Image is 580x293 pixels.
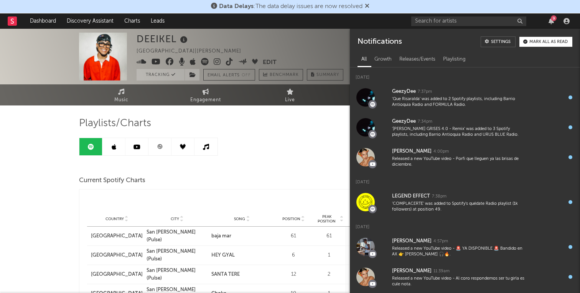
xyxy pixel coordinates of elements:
[61,13,119,29] a: Discovery Assistant
[433,239,448,244] div: 4:57pm
[395,53,439,66] div: Releases/Events
[219,3,254,10] span: Data Delays
[114,95,129,105] span: Music
[411,16,526,26] input: Search for artists
[350,142,580,172] a: [PERSON_NAME]4:00pmReleased a new YouTube video - Porfi que lleguen ya las brisas de diciembre.
[91,271,143,278] a: [GEOGRAPHIC_DATA]
[211,232,272,240] a: baja mar
[332,84,417,105] a: Audience
[211,271,272,278] a: SANTA TERE
[145,13,170,29] a: Leads
[79,119,151,128] span: Playlists/Charts
[519,37,572,47] button: Mark all as read
[105,217,124,221] span: Country
[418,119,432,125] div: 7:34pm
[365,3,369,10] span: Dismiss
[211,232,231,240] div: baja mar
[350,217,580,232] div: [DATE]
[91,252,143,259] a: [GEOGRAPHIC_DATA]
[392,267,432,276] div: [PERSON_NAME]
[392,192,430,201] div: LEGEND EFFECT
[371,53,395,66] div: Growth
[79,84,163,105] a: Music
[358,53,371,66] div: All
[219,3,362,10] span: : The data delay issues are now resolved
[432,194,447,199] div: 7:38pm
[392,147,432,156] div: [PERSON_NAME]
[211,271,240,278] div: SANTA TERE
[307,69,343,81] button: Summary
[392,201,527,213] div: 'COMPLACERTE' was added to Spotify's quédate Radio playlist (1k followers) at position 49.
[392,156,527,168] div: Released a new YouTube video - Porfi que lleguen ya las brisas de diciembre.
[190,95,221,105] span: Engagement
[316,73,339,77] span: Summary
[276,232,311,240] div: 61
[259,69,303,81] a: Benchmark
[392,96,527,108] div: 'Que Risaralda' was added to 2 Spotify playlists, including Barrio Antioquia Radio and FORMULA Ra...
[439,53,470,66] div: Playlisting
[392,246,527,258] div: Released a new YouTube video - 🚨 YA DISPONIBLE 🚨 Bandido en AX 👉 [PERSON_NAME] 🎧🔥.
[529,40,568,44] div: Mark all as read
[315,252,343,259] div: 1
[315,232,343,240] div: 61
[137,69,185,81] button: Tracking
[147,267,208,282] a: San [PERSON_NAME] (Pulse)
[315,214,339,224] span: Peak Position
[315,271,343,278] div: 2
[392,117,416,126] div: GeezyDee
[211,252,272,259] a: HEY GYAL
[211,252,235,259] div: HEY GYAL
[350,262,580,292] a: [PERSON_NAME]11:39amReleased a new YouTube video - Al coro respondemos ser tu girla es cule nota.
[163,84,248,105] a: Engagement
[25,13,61,29] a: Dashboard
[171,217,179,221] span: City
[392,126,527,138] div: '[PERSON_NAME] GRISES 4.0 - Remix' was added to 3 Spotify playlists, including Barrio Antioquia R...
[234,217,245,221] span: Song
[350,172,580,187] div: [DATE]
[79,176,145,185] span: Current Spotify Charts
[119,13,145,29] a: Charts
[242,73,251,77] em: Off
[392,87,416,96] div: GeezyDee
[276,271,311,278] div: 12
[491,40,511,44] div: Settings
[248,84,332,105] a: Live
[551,15,557,21] div: 9
[433,149,449,155] div: 4:00pm
[137,47,250,56] div: [GEOGRAPHIC_DATA] | [PERSON_NAME]
[350,187,580,217] a: LEGEND EFFECT7:38pm'COMPLACERTE' was added to Spotify's quédate Radio playlist (1k followers) at ...
[270,71,299,80] span: Benchmark
[350,112,580,142] a: GeezyDee7:34pm'[PERSON_NAME] GRISES 4.0 - Remix' was added to 3 Spotify playlists, including Barr...
[276,252,311,259] div: 6
[91,232,143,240] a: [GEOGRAPHIC_DATA]
[137,33,189,45] div: DEEIKEL
[147,229,208,244] a: San [PERSON_NAME] (Pulse)
[203,69,255,81] button: Email AlertsOff
[263,58,277,67] button: Edit
[358,36,402,47] div: Notifications
[147,248,208,263] a: San [PERSON_NAME] (Pulse)
[549,18,554,24] button: 9
[285,95,295,105] span: Live
[392,276,527,288] div: Released a new YouTube video - Al coro respondemos ser tu girla es cule nota.
[481,36,516,47] a: Settings
[350,232,580,262] a: [PERSON_NAME]4:57pmReleased a new YouTube video - 🚨 YA DISPONIBLE 🚨 Bandido en AX 👉 [PERSON_NAME]...
[418,89,432,95] div: 7:37pm
[282,217,300,221] span: Position
[350,82,580,112] a: GeezyDee7:37pm'Que Risaralda' was added to 2 Spotify playlists, including Barrio Antioquia Radio ...
[392,237,432,246] div: [PERSON_NAME]
[350,67,580,82] div: [DATE]
[433,268,450,274] div: 11:39am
